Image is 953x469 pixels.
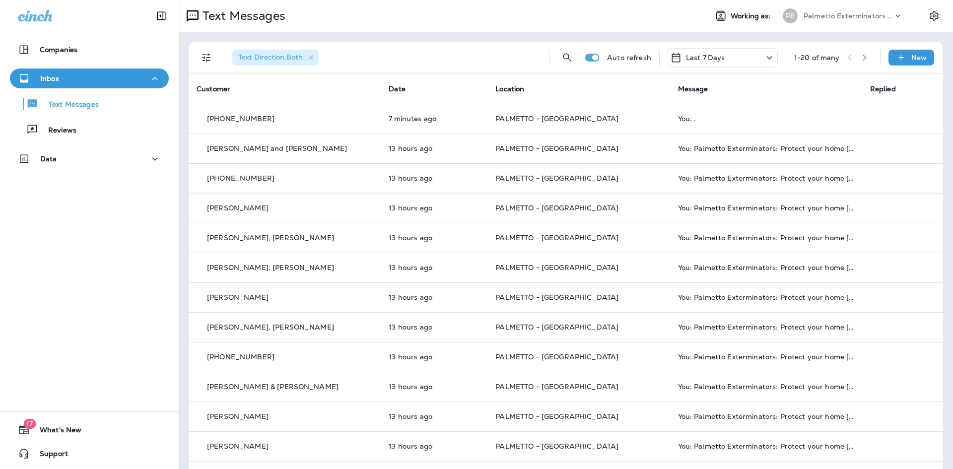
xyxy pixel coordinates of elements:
[678,264,854,271] div: You: Palmetto Exterminators: Protect your home today! Call 800-585-8019 to renew your Termite War...
[678,84,708,93] span: Message
[389,264,479,271] p: Aug 25, 2025 06:27 PM
[207,442,269,450] p: [PERSON_NAME]
[40,46,77,54] p: Companies
[495,293,618,302] span: PALMETTO - [GEOGRAPHIC_DATA]
[389,442,479,450] p: Aug 25, 2025 06:27 PM
[794,54,840,62] div: 1 - 20 of many
[678,323,854,331] div: You: Palmetto Exterminators: Protect your home today! Call 800-585-8019 to renew your Termite War...
[10,119,169,140] button: Reviews
[238,53,303,62] span: Text Direction : Both
[389,412,479,420] p: Aug 25, 2025 06:27 PM
[495,412,618,421] span: PALMETTO - [GEOGRAPHIC_DATA]
[678,115,854,123] div: You: .
[495,84,524,93] span: Location
[495,323,618,332] span: PALMETTO - [GEOGRAPHIC_DATA]
[10,68,169,88] button: Inbox
[731,12,773,20] span: Working as:
[678,234,854,242] div: You: Palmetto Exterminators: Protect your home today! Call 800-585-8019 to renew your Termite War...
[607,54,651,62] p: Auto refresh
[207,383,339,391] p: [PERSON_NAME] & [PERSON_NAME]
[207,264,334,271] p: [PERSON_NAME], [PERSON_NAME]
[207,174,274,182] p: [PHONE_NUMBER]
[197,48,216,67] button: Filters
[207,234,334,242] p: [PERSON_NAME], [PERSON_NAME]
[678,412,854,420] div: You: Palmetto Exterminators: Protect your home today! Call 800-585-8019 to renew your Termite War...
[197,84,230,93] span: Customer
[38,126,76,135] p: Reviews
[232,50,319,66] div: Text Direction:Both
[389,174,479,182] p: Aug 25, 2025 06:27 PM
[389,204,479,212] p: Aug 25, 2025 06:27 PM
[678,353,854,361] div: You: Palmetto Exterminators: Protect your home today! Call 800-585-8019 to renew your Termite War...
[39,100,99,110] p: Text Messages
[495,174,618,183] span: PALMETTO - [GEOGRAPHIC_DATA]
[10,149,169,169] button: Data
[389,84,406,93] span: Date
[678,383,854,391] div: You: Palmetto Exterminators: Protect your home today! Call 800-585-8019 to renew your Termite War...
[495,233,618,242] span: PALMETTO - [GEOGRAPHIC_DATA]
[925,7,943,25] button: Settings
[207,293,269,301] p: [PERSON_NAME]
[10,93,169,114] button: Text Messages
[147,6,175,26] button: Collapse Sidebar
[678,293,854,301] div: You: Palmetto Exterminators: Protect your home today! Call 800-585-8019 to renew your Termite War...
[30,426,81,438] span: What's New
[495,114,618,123] span: PALMETTO - [GEOGRAPHIC_DATA]
[207,323,334,331] p: [PERSON_NAME], [PERSON_NAME]
[207,115,274,123] p: [PHONE_NUMBER]
[495,203,618,212] span: PALMETTO - [GEOGRAPHIC_DATA]
[207,353,274,361] p: [PHONE_NUMBER]
[199,8,285,23] p: Text Messages
[678,204,854,212] div: You: Palmetto Exterminators: Protect your home today! Call 800-585-8019 to renew your Termite War...
[23,419,36,429] span: 17
[40,74,59,82] p: Inbox
[10,444,169,464] button: Support
[389,293,479,301] p: Aug 25, 2025 06:27 PM
[870,84,896,93] span: Replied
[678,174,854,182] div: You: Palmetto Exterminators: Protect your home today! Call 800-585-8019 to renew your Termite War...
[10,420,169,440] button: 17What's New
[495,352,618,361] span: PALMETTO - [GEOGRAPHIC_DATA]
[495,442,618,451] span: PALMETTO - [GEOGRAPHIC_DATA]
[207,412,269,420] p: [PERSON_NAME]
[389,234,479,242] p: Aug 25, 2025 06:27 PM
[389,323,479,331] p: Aug 25, 2025 06:27 PM
[911,54,927,62] p: New
[10,40,169,60] button: Companies
[30,450,68,462] span: Support
[495,382,618,391] span: PALMETTO - [GEOGRAPHIC_DATA]
[783,8,798,23] div: PE
[389,115,479,123] p: Aug 26, 2025 07:57 AM
[207,144,347,152] p: [PERSON_NAME] and [PERSON_NAME]
[804,12,893,20] p: Palmetto Exterminators LLC
[678,442,854,450] div: You: Palmetto Exterminators: Protect your home today! Call 800-585-8019 to renew your Termite War...
[557,48,577,67] button: Search Messages
[207,204,269,212] p: [PERSON_NAME]
[686,54,725,62] p: Last 7 Days
[389,144,479,152] p: Aug 25, 2025 06:27 PM
[495,263,618,272] span: PALMETTO - [GEOGRAPHIC_DATA]
[495,144,618,153] span: PALMETTO - [GEOGRAPHIC_DATA]
[389,353,479,361] p: Aug 25, 2025 06:27 PM
[40,155,57,163] p: Data
[678,144,854,152] div: You: Palmetto Exterminators: Protect your home today! Call 800-585-8019 to renew your Termite War...
[389,383,479,391] p: Aug 25, 2025 06:27 PM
